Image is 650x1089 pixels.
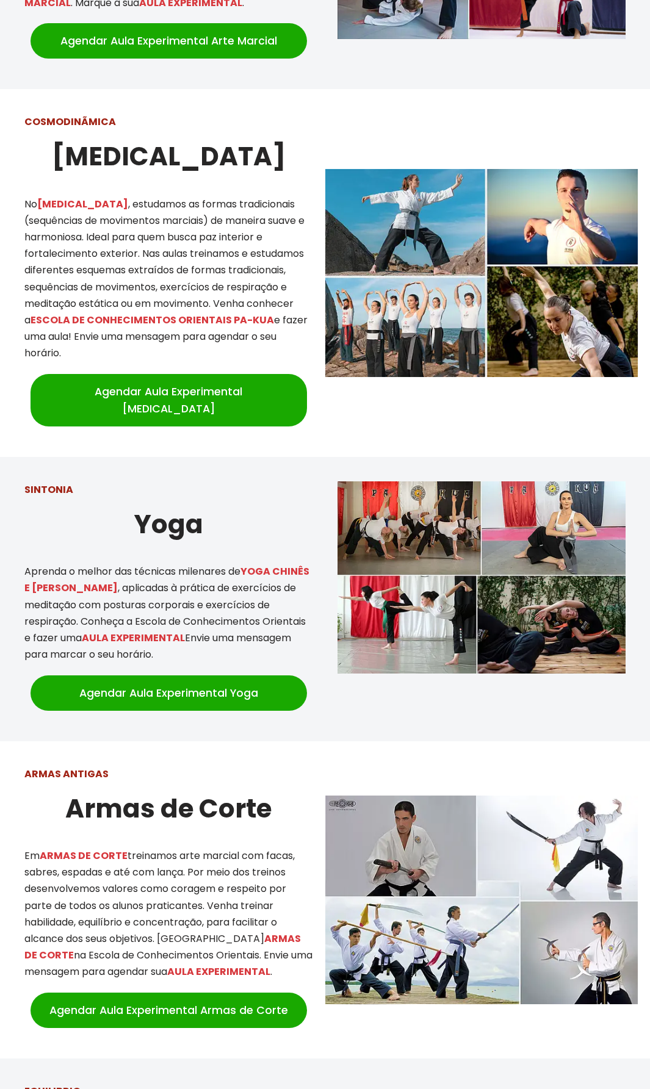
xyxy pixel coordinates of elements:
[31,313,274,327] mark: ESCOLA DE CONHECIMENTOS ORIENTAIS PA-KUA
[52,138,286,174] strong: [MEDICAL_DATA]
[40,849,128,863] mark: ARMAS DE CORTE
[24,767,109,781] strong: ARMAS ANTIGAS
[24,847,313,980] p: Em treinamos arte marcial com facas, sabres, espadas e até com lança. Por meio dos treinos desenv...
[31,374,307,426] a: Agendar Aula Experimental [MEDICAL_DATA]
[37,197,128,211] mark: [MEDICAL_DATA]
[31,675,307,711] a: Agendar Aula Experimental Yoga
[24,196,313,362] p: No , estudamos as formas tradicionais (sequências de movimentos marciais) de maneira suave e harm...
[82,631,185,645] mark: AULA EXPERIMENTAL
[65,791,272,827] strong: Armas de Corte
[167,965,270,979] mark: AULA EXPERIMENTAL
[134,506,203,542] strong: Yoga
[24,115,116,129] strong: COSMODINÃMICA
[24,483,73,497] strong: SINTONIA
[24,563,313,663] p: Aprenda o melhor das técnicas milenares de , aplicadas à prática de exercícios de meditação com p...
[31,23,307,59] a: Agendar Aula Experimental Arte Marcial
[31,993,307,1028] a: Agendar Aula Experimental Armas de Corte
